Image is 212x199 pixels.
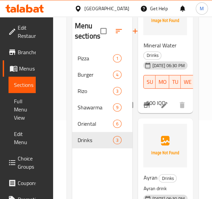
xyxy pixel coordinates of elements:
[72,83,133,99] div: Rizo3
[78,103,113,111] span: Shawarma
[72,50,133,66] div: Pizza1
[78,136,113,144] span: Drinks
[113,137,121,143] span: 3
[9,77,39,93] a: Sections
[143,172,157,183] span: Ayran
[3,175,42,191] a: Coupons
[169,75,181,89] button: TU
[143,75,156,89] button: SU
[78,87,113,95] span: Rizo
[143,51,161,60] div: Drinks
[18,154,34,171] span: Choice Groups
[19,64,35,73] span: Menus
[78,120,113,128] span: Oriental
[200,5,204,12] span: M
[78,71,113,79] span: Burger
[3,60,40,77] a: Menus
[72,116,133,132] div: Oriental6
[18,24,36,40] span: Edit Restaurant
[144,51,161,59] span: Drinks
[159,174,176,182] span: Drinks
[181,75,194,89] button: WE
[143,184,182,193] p: Ayran drink
[113,120,121,128] div: items
[14,81,33,89] span: Sections
[172,77,178,87] span: TU
[113,104,121,111] span: 9
[156,75,169,89] button: MO
[174,97,190,113] button: delete
[113,103,121,111] div: items
[3,150,39,175] a: Choice Groups
[113,72,121,78] span: 4
[143,124,187,167] img: Ayran
[113,136,121,144] div: items
[183,77,191,87] span: WE
[72,47,133,151] nav: Menu sections
[78,54,113,62] span: Pizza
[159,174,177,182] div: Drinks
[158,77,166,87] span: MO
[9,126,35,150] a: Edit Menu
[113,71,121,79] div: items
[84,5,129,12] div: [GEOGRAPHIC_DATA]
[18,179,36,187] span: Coupons
[138,97,155,113] button: Branch-specific-item
[75,21,100,41] h2: Menu sections
[113,54,121,62] div: items
[72,132,133,148] div: Drinks3
[143,40,176,50] span: Mineral Water
[113,88,121,94] span: 3
[160,101,168,109] a: Edit menu item
[9,93,35,126] a: Full Menu View
[113,121,121,127] span: 6
[149,62,187,69] span: [DATE] 06:30 PM
[3,44,42,60] a: Branches
[14,97,30,122] span: Full Menu View
[3,19,42,44] a: Edit Restaurant
[146,77,153,87] span: SU
[72,66,133,83] div: Burger4
[18,48,36,56] span: Branches
[72,99,133,116] div: Shawarma9
[14,130,30,146] span: Edit Menu
[113,55,121,62] span: 1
